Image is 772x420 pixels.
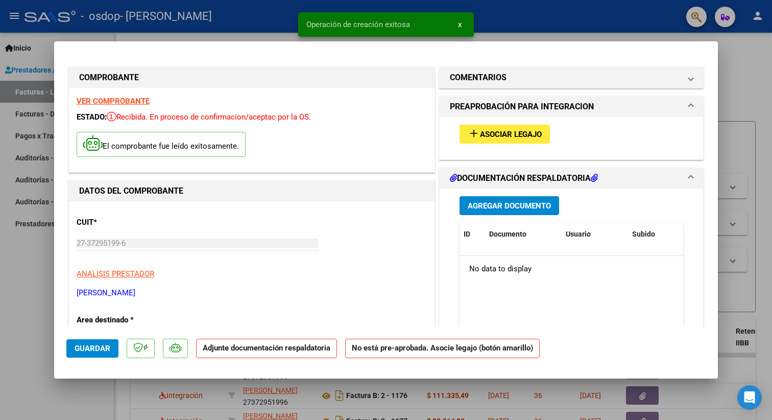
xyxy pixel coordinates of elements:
[450,101,594,113] h1: PREAPROBACIÓN PARA INTEGRACION
[450,72,506,84] h1: COMENTARIOS
[77,97,150,106] a: VER COMPROBANTE
[464,230,470,238] span: ID
[107,112,311,122] span: Recibida. En proceso de confirmacion/aceptac por la OS.
[203,343,330,353] strong: Adjunte documentación respaldatoria
[66,339,118,358] button: Guardar
[77,217,182,228] p: CUIT
[737,385,762,410] div: Open Intercom Messenger
[77,314,182,326] p: Area destinado *
[460,196,559,215] button: Agregar Documento
[440,189,703,401] div: DOCUMENTACIÓN RESPALDATORIA
[440,168,703,189] mat-expansion-panel-header: DOCUMENTACIÓN RESPALDATORIA
[450,172,598,184] h1: DOCUMENTACIÓN RESPALDATORIA
[562,223,628,245] datatable-header-cell: Usuario
[77,287,427,299] p: [PERSON_NAME]
[460,125,550,144] button: Asociar Legajo
[79,186,183,196] strong: DATOS DEL COMPROBANTE
[440,67,703,88] mat-expansion-panel-header: COMENTARIOS
[440,117,703,159] div: PREAPROBACIÓN PARA INTEGRACION
[458,20,462,29] span: x
[450,15,470,34] button: x
[566,230,591,238] span: Usuario
[489,230,526,238] span: Documento
[460,223,485,245] datatable-header-cell: ID
[75,344,110,353] span: Guardar
[77,112,107,122] span: ESTADO:
[345,339,540,359] strong: No está pre-aprobada. Asocie legajo (botón amarillo)
[460,256,683,282] div: No data to display
[440,97,703,117] mat-expansion-panel-header: PREAPROBACIÓN PARA INTEGRACION
[628,223,679,245] datatable-header-cell: Subido
[77,269,154,278] span: ANALISIS PRESTADOR
[79,73,139,82] strong: COMPROBANTE
[480,130,542,139] span: Asociar Legajo
[679,223,730,245] datatable-header-cell: Acción
[306,19,410,30] span: Operación de creación exitosa
[632,230,655,238] span: Subido
[485,223,562,245] datatable-header-cell: Documento
[468,201,551,211] span: Agregar Documento
[77,132,246,157] p: El comprobante fue leído exitosamente.
[468,127,480,139] mat-icon: add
